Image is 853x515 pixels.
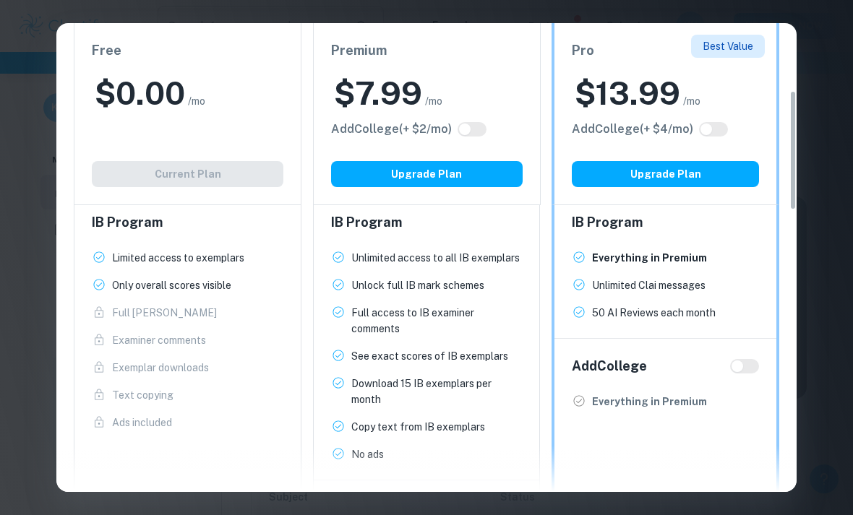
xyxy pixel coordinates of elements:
[331,40,523,61] h6: Premium
[425,93,442,109] span: /mo
[112,387,173,403] p: Text copying
[92,212,283,233] h6: IB Program
[351,348,508,364] p: See exact scores of IB exemplars
[334,72,422,115] h2: $ 7.99
[112,305,217,321] p: Full [PERSON_NAME]
[592,250,707,266] p: Everything in Premium
[351,277,484,293] p: Unlock full IB mark schemes
[331,161,523,187] button: Upgrade Plan
[112,332,206,348] p: Examiner comments
[188,93,205,109] span: /mo
[351,305,523,337] p: Full access to IB examiner comments
[112,277,231,293] p: Only overall scores visible
[112,360,209,376] p: Exemplar downloads
[592,277,706,293] p: Unlimited Clai messages
[95,72,185,115] h2: $ 0.00
[572,40,759,61] h6: Pro
[572,121,693,138] h6: Click to see all the additional College features.
[575,72,680,115] h2: $ 13.99
[331,121,452,138] h6: Click to see all the additional College features.
[112,415,172,430] p: Ads included
[351,419,485,435] p: Copy text from IB exemplars
[683,93,700,109] span: /mo
[703,38,753,54] p: Best Value
[592,305,716,321] p: 50 AI Reviews each month
[572,212,759,233] h6: IB Program
[351,250,520,266] p: Unlimited access to all IB exemplars
[572,356,647,376] h6: Add College
[351,376,523,407] p: Download 15 IB exemplars per month
[331,212,523,233] h6: IB Program
[572,161,759,187] button: Upgrade Plan
[112,250,244,266] p: Limited access to exemplars
[592,394,707,410] p: Everything in Premium
[92,40,283,61] h6: Free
